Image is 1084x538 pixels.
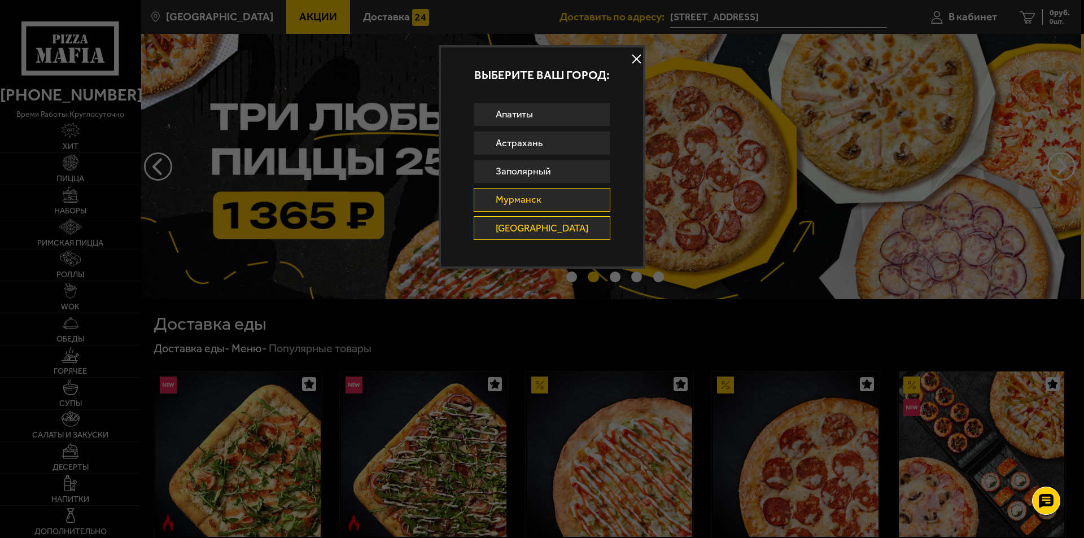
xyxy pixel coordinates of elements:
a: Мурманск [474,188,611,212]
a: Заполярный [474,160,611,183]
a: Астрахань [474,131,611,155]
p: Выберите ваш город: [441,69,643,81]
a: Апатиты [474,103,611,126]
a: [GEOGRAPHIC_DATA] [474,216,611,240]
